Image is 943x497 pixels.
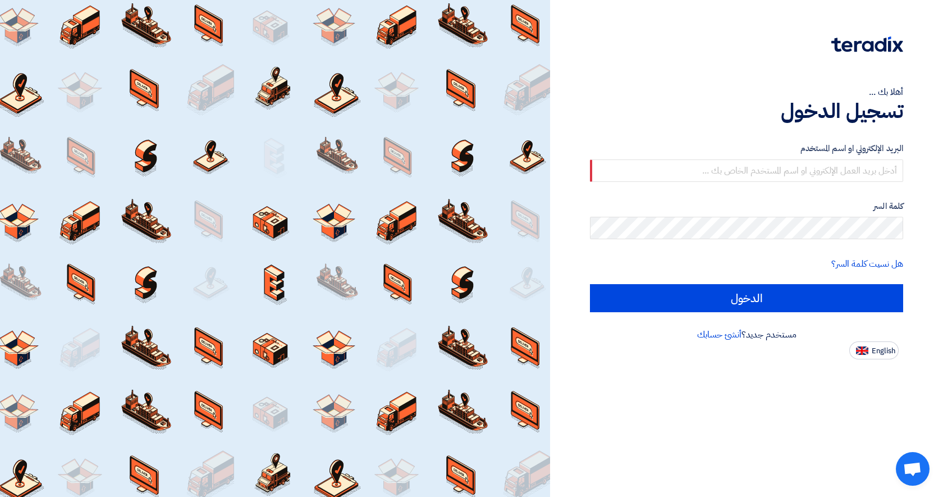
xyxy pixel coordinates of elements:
[872,347,895,355] span: English
[831,257,903,271] a: هل نسيت كلمة السر؟
[590,159,903,182] input: أدخل بريد العمل الإلكتروني او اسم المستخدم الخاص بك ...
[590,284,903,312] input: الدخول
[590,85,903,99] div: أهلا بك ...
[697,328,741,341] a: أنشئ حسابك
[831,37,903,52] img: Teradix logo
[590,200,903,213] label: كلمة السر
[590,142,903,155] label: البريد الإلكتروني او اسم المستخدم
[590,328,903,341] div: مستخدم جديد؟
[849,341,899,359] button: English
[896,452,930,486] a: Open chat
[856,346,868,355] img: en-US.png
[590,99,903,124] h1: تسجيل الدخول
